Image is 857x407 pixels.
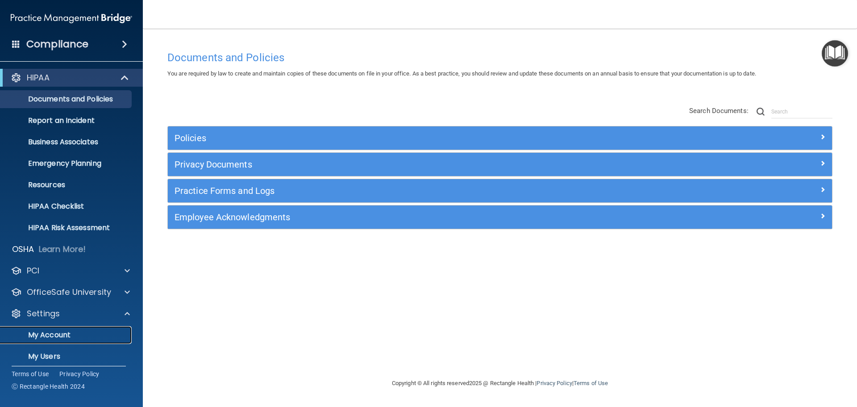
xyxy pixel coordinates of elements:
[6,180,128,189] p: Resources
[6,95,128,104] p: Documents and Policies
[11,72,129,83] a: HIPAA
[11,265,130,276] a: PCI
[574,380,608,386] a: Terms of Use
[771,105,832,118] input: Search
[12,244,34,255] p: OSHA
[12,382,85,391] span: Ⓒ Rectangle Health 2024
[11,9,132,27] img: PMB logo
[689,107,749,115] span: Search Documents:
[11,287,130,298] a: OfficeSafe University
[27,265,39,276] p: PCI
[175,133,659,143] h5: Policies
[27,308,60,319] p: Settings
[167,52,832,63] h4: Documents and Policies
[175,157,825,172] a: Privacy Documents
[27,72,50,83] p: HIPAA
[12,369,49,378] a: Terms of Use
[27,287,111,298] p: OfficeSafe University
[6,223,128,232] p: HIPAA Risk Assessment
[26,38,88,50] h4: Compliance
[39,244,86,255] p: Learn More!
[6,202,128,211] p: HIPAA Checklist
[175,184,825,198] a: Practice Forms and Logs
[175,210,825,224] a: Employee Acknowledgments
[175,186,659,196] h5: Practice Forms and Logs
[6,331,128,340] p: My Account
[59,369,100,378] a: Privacy Policy
[337,369,663,398] div: Copyright © All rights reserved 2025 @ Rectangle Health | |
[167,70,756,77] span: You are required by law to create and maintain copies of these documents on file in your office. ...
[6,159,128,168] p: Emergency Planning
[6,352,128,361] p: My Users
[175,131,825,145] a: Policies
[175,212,659,222] h5: Employee Acknowledgments
[6,116,128,125] p: Report an Incident
[757,108,765,116] img: ic-search.3b580494.png
[175,159,659,169] h5: Privacy Documents
[11,308,130,319] a: Settings
[537,380,572,386] a: Privacy Policy
[6,138,128,147] p: Business Associates
[822,40,848,67] button: Open Resource Center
